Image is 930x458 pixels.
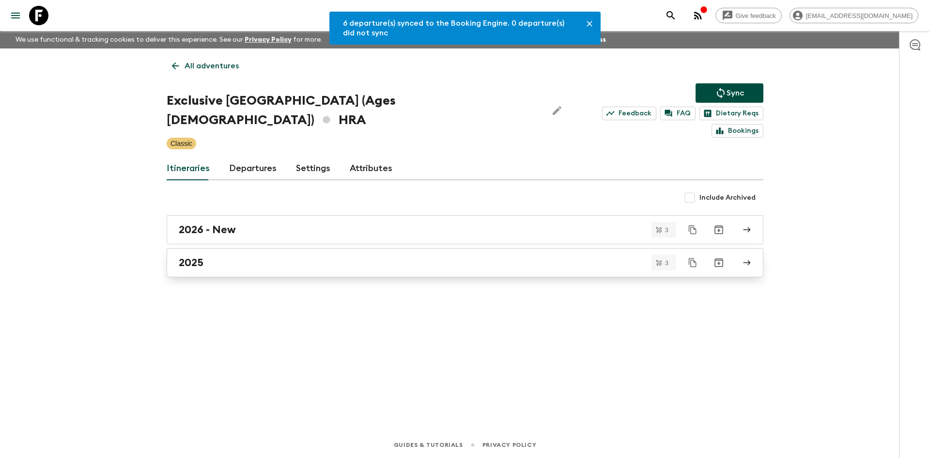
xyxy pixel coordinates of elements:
button: menu [6,6,25,25]
h1: Exclusive [GEOGRAPHIC_DATA] (Ages [DEMOGRAPHIC_DATA]) HRA [167,91,540,130]
a: Privacy Policy [482,440,536,450]
div: 6 departure(s) synced to the Booking Engine. 0 departure(s) did not sync [343,15,574,42]
h2: 2025 [179,256,203,269]
p: Sync [727,87,744,99]
a: Bookings [712,124,763,138]
a: FAQ [660,107,696,120]
a: 2025 [167,248,763,277]
button: Archive [709,220,728,239]
button: Close [582,16,597,31]
a: Give feedback [715,8,782,23]
p: All adventures [185,60,239,72]
button: Duplicate [684,221,701,238]
span: Include Archived [699,193,756,203]
button: Archive [709,253,728,272]
span: [EMAIL_ADDRESS][DOMAIN_NAME] [801,12,918,19]
a: 2026 - New [167,215,763,244]
p: We use functional & tracking cookies to deliver this experience. See our for more. [12,31,326,48]
a: Settings [296,157,330,180]
button: search adventures [661,6,681,25]
button: Sync adventure departures to the booking engine [696,83,763,103]
button: Edit Adventure Title [547,91,567,130]
p: Classic [170,139,192,148]
span: 3 [659,260,674,266]
a: Departures [229,157,277,180]
a: Guides & Tutorials [394,440,463,450]
a: Feedback [602,107,656,120]
h2: 2026 - New [179,223,236,236]
a: Privacy Policy [245,36,292,43]
div: [EMAIL_ADDRESS][DOMAIN_NAME] [790,8,918,23]
a: Dietary Reqs [699,107,763,120]
a: Attributes [350,157,392,180]
a: Itineraries [167,157,210,180]
span: Give feedback [730,12,781,19]
a: All adventures [167,56,244,76]
span: 3 [659,227,674,233]
button: Duplicate [684,254,701,271]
